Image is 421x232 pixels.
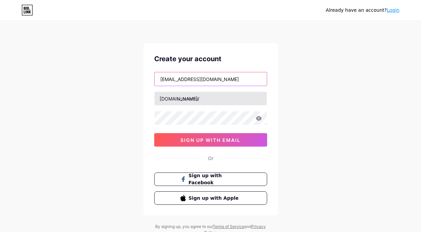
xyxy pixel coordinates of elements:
[326,7,399,14] div: Already have an account?
[387,7,399,13] a: Login
[213,224,244,229] a: Terms of Service
[160,95,199,102] div: [DOMAIN_NAME]/
[180,137,241,143] span: sign up with email
[155,92,267,105] input: username
[188,195,241,202] span: Sign up with Apple
[154,172,267,186] button: Sign up with Facebook
[208,155,213,162] div: Or
[154,54,267,64] div: Create your account
[188,172,241,186] span: Sign up with Facebook
[155,72,267,86] input: Email
[154,191,267,205] button: Sign up with Apple
[154,133,267,147] button: sign up with email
